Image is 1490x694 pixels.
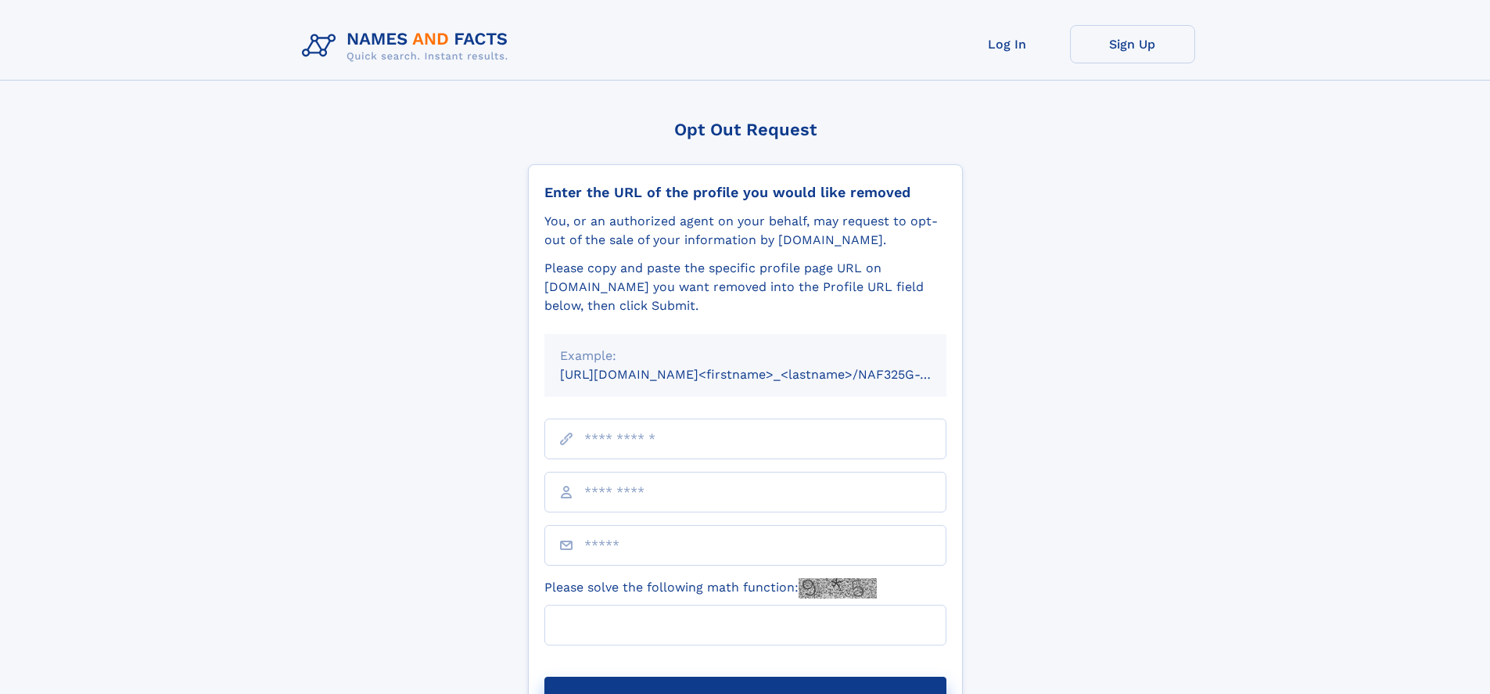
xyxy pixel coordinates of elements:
[296,25,521,67] img: Logo Names and Facts
[560,367,976,382] small: [URL][DOMAIN_NAME]<firstname>_<lastname>/NAF325G-xxxxxxxx
[544,578,877,599] label: Please solve the following math function:
[544,212,946,250] div: You, or an authorized agent on your behalf, may request to opt-out of the sale of your informatio...
[544,259,946,315] div: Please copy and paste the specific profile page URL on [DOMAIN_NAME] you want removed into the Pr...
[544,184,946,201] div: Enter the URL of the profile you would like removed
[945,25,1070,63] a: Log In
[528,120,963,139] div: Opt Out Request
[1070,25,1195,63] a: Sign Up
[560,347,931,365] div: Example:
